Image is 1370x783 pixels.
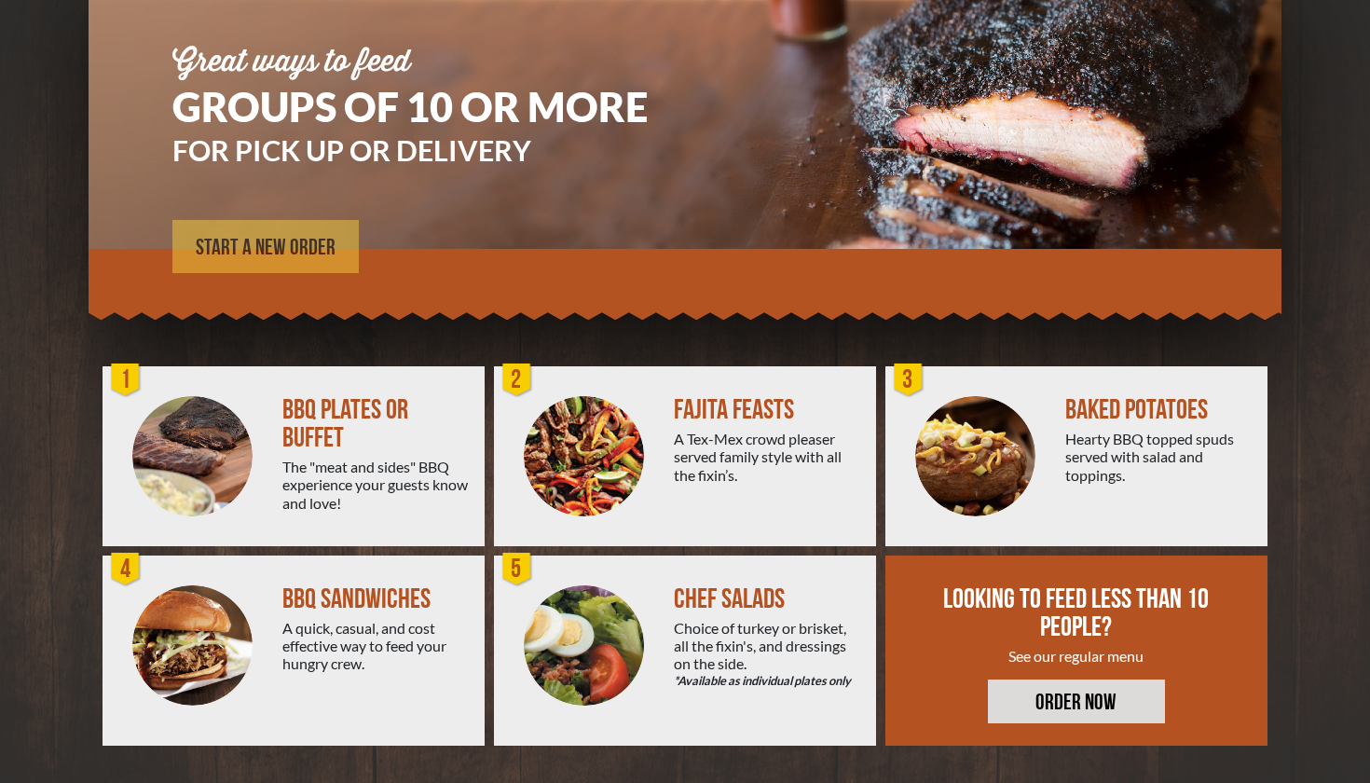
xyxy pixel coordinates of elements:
[890,362,927,399] div: 3
[674,585,861,613] div: CHEF SALADS
[674,430,861,484] div: A Tex-Mex crowd pleaser served family style with all the fixin’s.
[915,396,1035,516] img: PEJ-Baked-Potato.png
[988,680,1165,723] a: ORDER NOW
[282,619,470,673] div: A quick, casual, and cost effective way to feed your hungry crew.
[196,237,336,259] span: START A NEW ORDER
[674,396,861,424] div: FAJITA FEASTS
[172,87,704,127] h1: GROUPS OF 10 OR MORE
[674,619,861,691] div: Choice of turkey or brisket, all the fixin's, and dressings on the side.
[282,585,470,613] div: BBQ SANDWICHES
[674,672,861,690] em: *Available as individual plates only
[107,362,144,399] div: 1
[1065,396,1253,424] div: BAKED POTATOES
[107,551,144,588] div: 4
[132,396,253,516] img: PEJ-BBQ-Buffet.png
[172,220,359,273] a: START A NEW ORDER
[499,551,536,588] div: 5
[282,458,470,512] div: The "meat and sides" BBQ experience your guests know and love!
[940,647,1212,665] div: See our regular menu
[282,396,470,452] div: BBQ PLATES OR BUFFET
[940,585,1212,641] div: LOOKING TO FEED LESS THAN 10 PEOPLE?
[524,585,644,706] img: Salad-Circle.png
[172,136,704,164] h3: FOR PICK UP OR DELIVERY
[132,585,253,706] img: PEJ-BBQ-Sandwich.png
[499,362,536,399] div: 2
[1065,430,1253,484] div: Hearty BBQ topped spuds served with salad and toppings.
[524,396,644,516] img: PEJ-Fajitas.png
[172,48,704,77] div: Great ways to feed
